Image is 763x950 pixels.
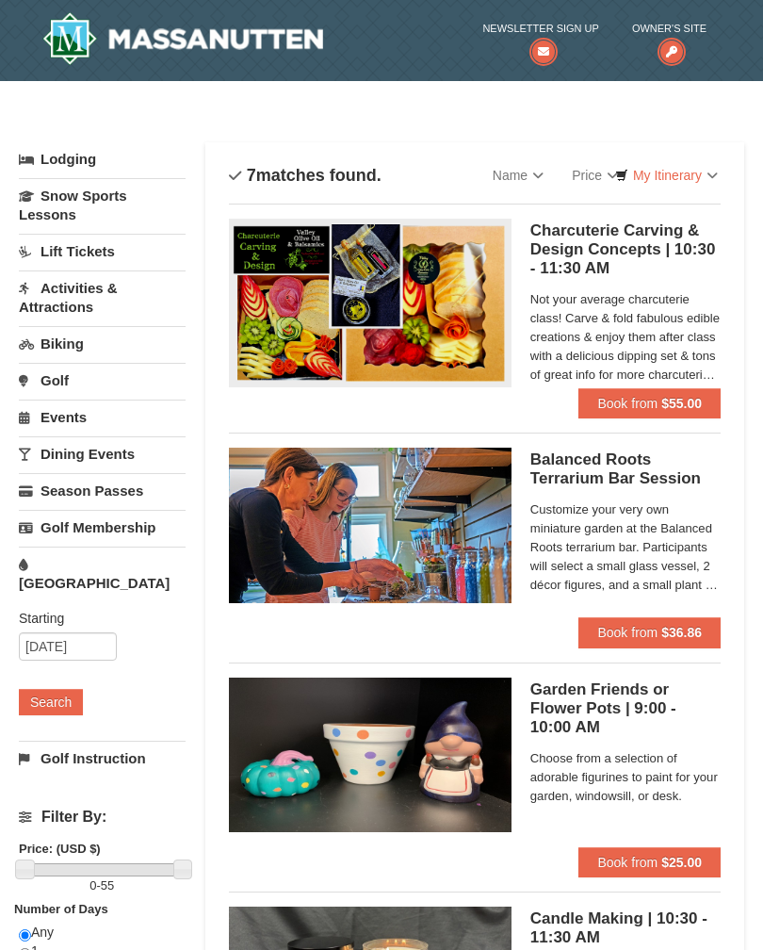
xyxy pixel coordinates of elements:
h5: Garden Friends or Flower Pots | 9:00 - 10:00 AM [530,680,721,737]
a: Name [479,156,558,194]
label: Starting [19,609,171,628]
strong: $25.00 [661,855,702,870]
h4: matches found. [229,166,381,185]
h5: Balanced Roots Terrarium Bar Session [530,450,721,488]
strong: $55.00 [661,396,702,411]
img: 6619869-1483-111bd47b.jpg [229,678,511,832]
span: 0 [89,878,96,893]
span: 7 [247,166,256,185]
a: Lodging [19,142,186,176]
img: 18871151-30-393e4332.jpg [229,448,511,602]
span: Choose from a selection of adorable figurines to paint for your garden, windowsill, or desk. [530,749,721,806]
a: Events [19,400,186,434]
a: Season Passes [19,473,186,508]
img: Massanutten Resort Logo [42,12,323,65]
span: Newsletter Sign Up [482,19,598,38]
a: My Itinerary [603,161,730,189]
strong: Number of Days [14,902,108,916]
span: Book from [597,625,657,640]
span: Book from [597,396,657,411]
label: - [19,876,186,895]
a: Lift Tickets [19,234,186,269]
a: Golf [19,363,186,398]
a: Dining Events [19,436,186,471]
a: Biking [19,326,186,361]
a: Golf Membership [19,510,186,545]
a: Golf Instruction [19,741,186,776]
h5: Charcuterie Carving & Design Concepts | 10:30 - 11:30 AM [530,221,721,278]
span: Owner's Site [632,19,706,38]
h5: Candle Making | 10:30 - 11:30 AM [530,909,721,947]
h4: Filter By: [19,809,186,826]
button: Search [19,689,83,715]
button: Book from $55.00 [578,388,721,418]
strong: Price: (USD $) [19,842,101,856]
a: Snow Sports Lessons [19,178,186,232]
span: Book from [597,855,657,870]
img: 18871151-79-7a7e7977.png [229,219,511,387]
a: Activities & Attractions [19,270,186,324]
a: [GEOGRAPHIC_DATA] [19,547,186,600]
strong: $36.86 [661,625,702,640]
a: Newsletter Sign Up [482,19,598,57]
a: Massanutten Resort [42,12,323,65]
span: Customize your very own miniature garden at the Balanced Roots terrarium bar. Participants will s... [530,500,721,595]
span: 55 [101,878,114,893]
span: Not your average charcuterie class! Carve & fold fabulous edible creations & enjoy them after cla... [530,290,721,385]
button: Book from $36.86 [578,617,721,647]
a: Price [558,156,632,194]
button: Book from $25.00 [578,847,721,877]
a: Owner's Site [632,19,706,57]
